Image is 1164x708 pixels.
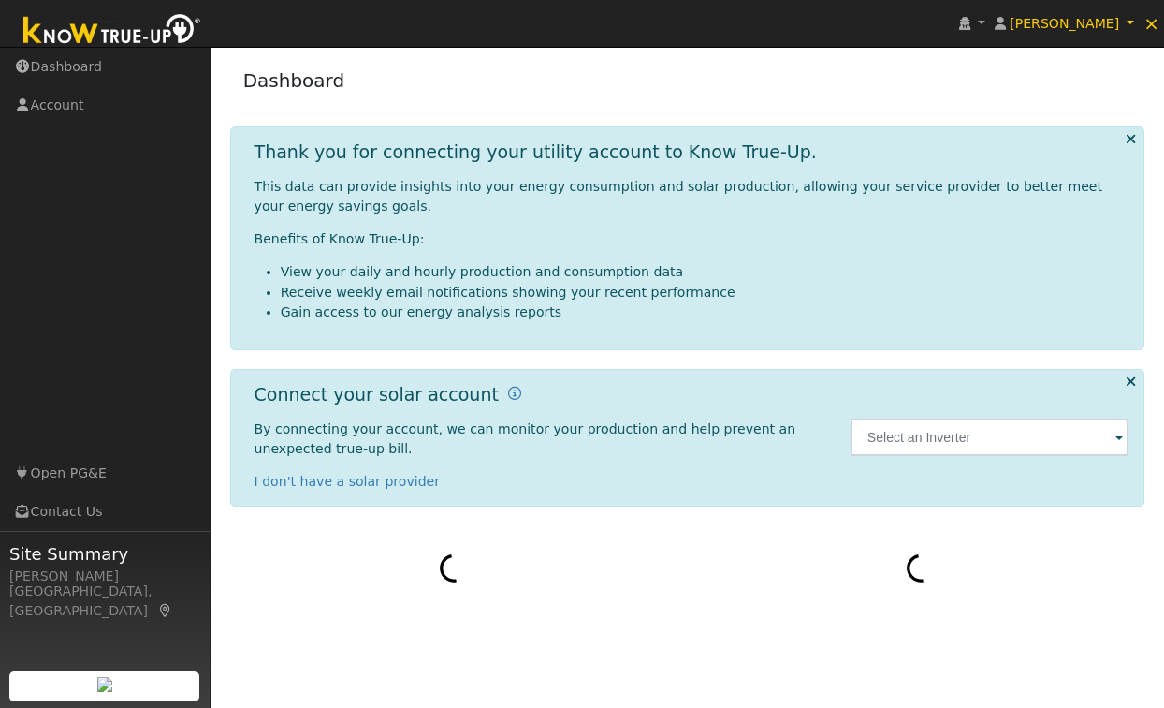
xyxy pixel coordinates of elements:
[255,421,796,456] span: By connecting your account, we can monitor your production and help prevent an unexpected true-up...
[281,262,1129,282] li: View your daily and hourly production and consumption data
[9,582,200,621] div: [GEOGRAPHIC_DATA], [GEOGRAPHIC_DATA]
[255,229,1129,249] p: Benefits of Know True-Up:
[255,474,441,489] a: I don't have a solar provider
[157,603,174,618] a: Map
[255,384,499,406] h1: Connect your solar account
[281,302,1129,322] li: Gain access to our energy analysis reports
[255,141,817,163] h1: Thank you for connecting your utility account to Know True-Up.
[1010,16,1119,31] span: [PERSON_NAME]
[243,69,345,92] a: Dashboard
[851,419,1129,456] input: Select an Inverter
[14,10,211,52] img: Know True-Up
[9,541,200,567] span: Site Summary
[1143,12,1159,35] span: ×
[255,179,1103,214] span: This data can provide insights into your energy consumption and solar production, allowing your s...
[97,677,112,692] img: retrieve
[281,283,1129,302] li: Receive weekly email notifications showing your recent performance
[9,567,200,586] div: [PERSON_NAME]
